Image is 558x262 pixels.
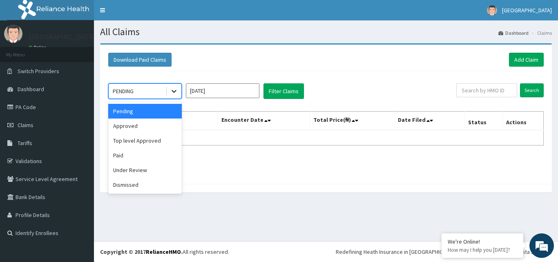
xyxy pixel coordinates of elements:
span: Tariffs [18,139,32,147]
span: Switch Providers [18,67,59,75]
span: [GEOGRAPHIC_DATA] [502,7,552,14]
th: Status [465,112,503,130]
div: Paid [108,148,182,163]
div: PENDING [113,87,134,95]
button: Download Paid Claims [108,53,172,67]
li: Claims [529,29,552,36]
input: Search [520,83,544,97]
p: How may I help you today? [448,246,517,253]
div: Approved [108,119,182,133]
a: Dashboard [498,29,529,36]
button: Filter Claims [263,83,304,99]
div: We're Online! [448,238,517,245]
img: User Image [487,5,497,16]
a: Online [29,45,48,50]
div: Redefining Heath Insurance in [GEOGRAPHIC_DATA] using Telemedicine and Data Science! [336,248,552,256]
div: Under Review [108,163,182,177]
th: Total Price(₦) [310,112,395,130]
a: Add Claim [509,53,544,67]
div: Dismissed [108,177,182,192]
h1: All Claims [100,27,552,37]
span: Claims [18,121,33,129]
footer: All rights reserved. [94,241,558,262]
input: Search by HMO ID [456,83,517,97]
div: Pending [108,104,182,119]
a: RelianceHMO [146,248,181,255]
p: [GEOGRAPHIC_DATA] [29,33,96,40]
th: Actions [502,112,543,130]
span: Dashboard [18,85,44,93]
input: Select Month and Year [186,83,259,98]
th: Encounter Date [218,112,310,130]
div: Top level Approved [108,133,182,148]
img: User Image [4,25,22,43]
strong: Copyright © 2017 . [100,248,183,255]
th: Date Filed [395,112,465,130]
